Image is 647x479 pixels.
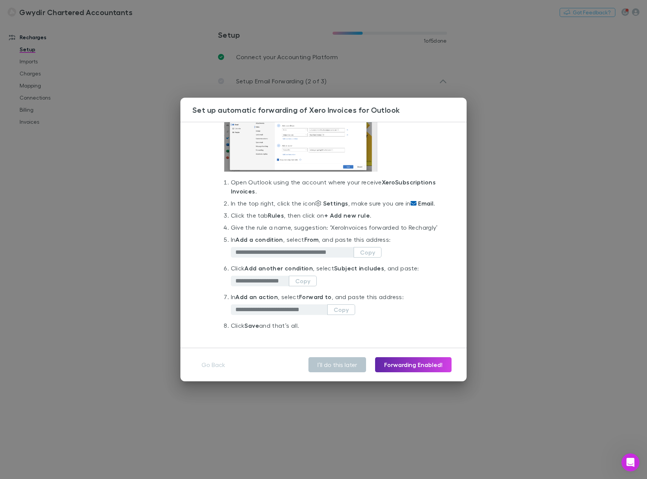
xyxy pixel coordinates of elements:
strong: Settings [323,200,348,207]
button: Copy [327,304,355,315]
iframe: Intercom live chat [621,453,639,471]
strong: From [304,236,319,243]
strong: Forward to [299,293,332,301]
strong: + Add new rule [324,212,370,219]
h3: Set up automatic forwarding of Xero Invoices for Outlook [192,105,467,114]
strong: Save [244,322,259,329]
button: Go Back [195,357,231,372]
li: Click and that’s all. [231,321,438,333]
strong: Add another condition [244,264,313,272]
strong: Add an action [235,293,278,301]
button: Copy [354,247,381,258]
strong: Email [418,200,433,207]
li: Click the tab , then click on . [231,211,438,223]
strong: Add a condition [235,236,283,243]
strong: Subject includes [334,264,384,272]
li: Give the rule a name, suggestion: ‘ Xero Invoices forwarded to Rechargly’ [231,223,438,235]
li: In , select , and paste this address: [231,292,438,321]
strong: Rules [268,212,284,219]
button: Forwarding Enabled! [375,357,452,372]
li: In the top right, click the icon , make sure you are in . [231,199,438,211]
li: Click , select , and paste: [231,264,438,292]
button: I’ll do this later [308,357,366,372]
li: Open Outlook using the account where your receive . [231,178,438,199]
img: OutlookAutoFwd [224,86,378,172]
li: In , select , and paste this address: [231,235,438,264]
button: Copy [289,276,317,286]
